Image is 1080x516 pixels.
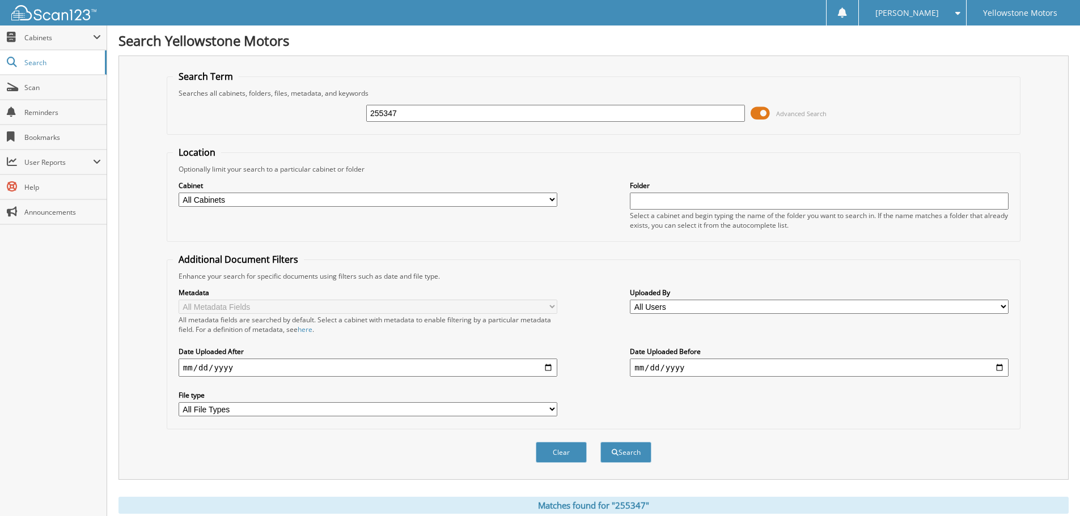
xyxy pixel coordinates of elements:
[179,359,557,377] input: start
[173,70,239,83] legend: Search Term
[630,359,1009,377] input: end
[24,157,93,167] span: User Reports
[875,10,939,16] span: [PERSON_NAME]
[24,58,99,67] span: Search
[776,109,827,118] span: Advanced Search
[179,288,557,297] label: Metadata
[24,83,101,92] span: Scan
[179,347,557,356] label: Date Uploaded After
[24,108,101,117] span: Reminders
[11,5,96,20] img: scan123-logo-white.svg
[536,442,587,463] button: Clear
[179,315,557,334] div: All metadata fields are searched by default. Select a cabinet with metadata to enable filtering b...
[600,442,651,463] button: Search
[173,146,221,159] legend: Location
[173,271,1014,281] div: Enhance your search for specific documents using filters such as date and file type.
[118,497,1069,514] div: Matches found for "255347"
[179,181,557,190] label: Cabinet
[24,207,101,217] span: Announcements
[179,390,557,400] label: File type
[630,347,1009,356] label: Date Uploaded Before
[630,181,1009,190] label: Folder
[983,10,1057,16] span: Yellowstone Motors
[173,253,304,266] legend: Additional Document Filters
[24,182,101,192] span: Help
[630,288,1009,297] label: Uploaded By
[173,88,1014,98] div: Searches all cabinets, folders, files, metadata, and keywords
[118,31,1069,50] h1: Search Yellowstone Motors
[24,33,93,42] span: Cabinets
[24,133,101,142] span: Bookmarks
[298,325,312,334] a: here
[173,164,1014,174] div: Optionally limit your search to a particular cabinet or folder
[630,211,1009,230] div: Select a cabinet and begin typing the name of the folder you want to search in. If the name match...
